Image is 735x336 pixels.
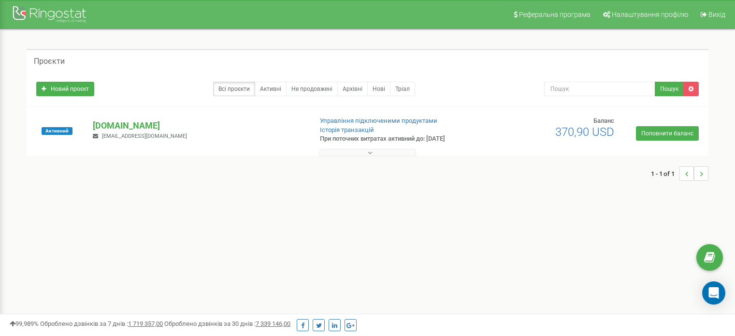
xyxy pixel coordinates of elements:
a: Історія транзакцій [320,126,374,133]
a: Всі проєкти [213,82,255,96]
p: [DOMAIN_NAME] [93,119,304,132]
span: Активний [42,127,72,135]
p: При поточних витратах активний до: [DATE] [320,134,475,144]
div: Open Intercom Messenger [702,281,725,305]
span: Оброблено дзвінків за 7 днів : [40,320,163,327]
a: Активні [255,82,287,96]
a: Управління підключеними продуктами [320,117,437,124]
a: Поповнити баланс [636,126,699,141]
span: Реферальна програма [519,11,591,18]
span: [EMAIL_ADDRESS][DOMAIN_NAME] [102,133,187,139]
span: 1 - 1 of 1 [651,166,679,181]
a: Новий проєкт [36,82,94,96]
a: Архівні [337,82,368,96]
u: 1 719 357,00 [128,320,163,327]
a: Не продовжені [286,82,338,96]
span: Вихід [708,11,725,18]
span: Баланс [593,117,614,124]
nav: ... [651,157,708,190]
input: Пошук [544,82,655,96]
span: Налаштування профілю [612,11,688,18]
span: 370,90 USD [555,125,614,139]
a: Нові [367,82,390,96]
button: Пошук [655,82,684,96]
span: 99,989% [10,320,39,327]
a: Тріал [390,82,415,96]
h5: Проєкти [34,57,65,66]
u: 7 339 146,00 [256,320,290,327]
span: Оброблено дзвінків за 30 днів : [164,320,290,327]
